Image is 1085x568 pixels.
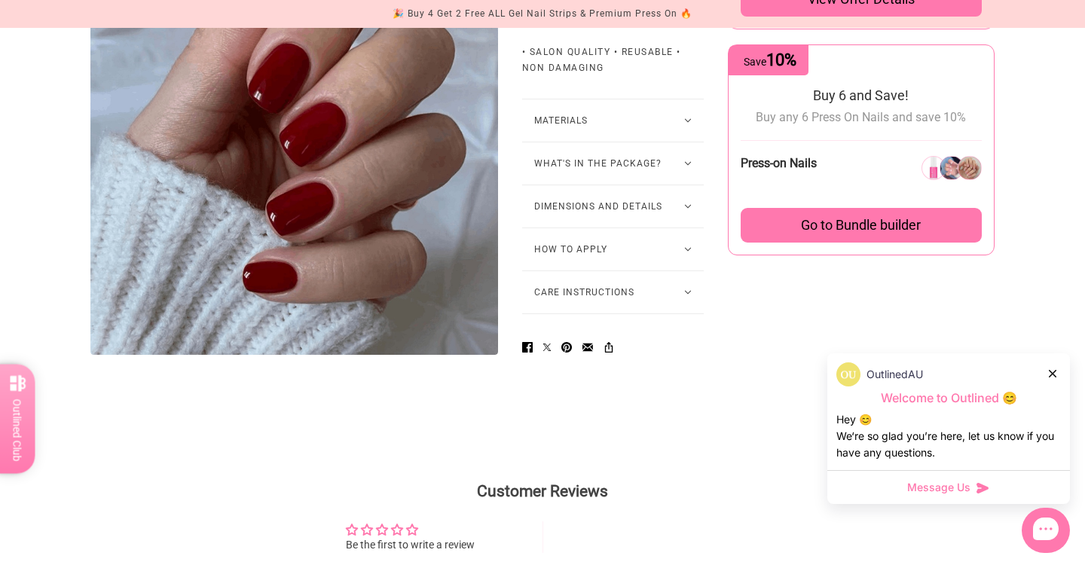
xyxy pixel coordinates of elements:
button: How to Apply [522,228,704,270]
div: Be the first to write a review [346,538,475,553]
span: Buy 6 and Save! [813,87,909,103]
a: Post on X [537,332,557,360]
a: Share on Facebook [516,332,539,360]
div: Average rating is 0.00 stars [346,521,475,539]
a: Send via email [576,332,599,360]
a: Pin on Pinterest [555,332,578,360]
button: What's in the package? [522,142,704,185]
div: • Salon Quality • Reusable • Non Damaging [522,44,704,76]
button: Materials [522,99,704,142]
p: Welcome to Outlined 😊 [836,390,1061,406]
span: Go to Bundle builder [801,217,921,234]
p: OutlinedAU [866,366,923,383]
button: Care Instructions [522,271,704,313]
h2: Customer Reviews [102,481,983,502]
span: Message Us [907,480,970,495]
img: data:image/png;base64,iVBORw0KGgoAAAANSUhEUgAAACQAAAAkCAYAAADhAJiYAAAAAXNSR0IArs4c6QAAArdJREFUWEf... [836,362,860,386]
button: Dimensions and Details [522,185,704,228]
div: Hey 😊 We‘re so glad you’re here, let us know if you have any questions. [836,411,1061,461]
span: Press-on Nails [741,156,817,170]
div: 🎉 Buy 4 Get 2 Free ALL Gel Nail Strips & Premium Press On 🔥 [393,6,692,22]
span: Buy any 6 Press On Nails and save 10% [756,110,966,124]
span: 10% [766,50,796,69]
share-url: Copy URL [598,332,620,360]
span: Save [744,56,796,68]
